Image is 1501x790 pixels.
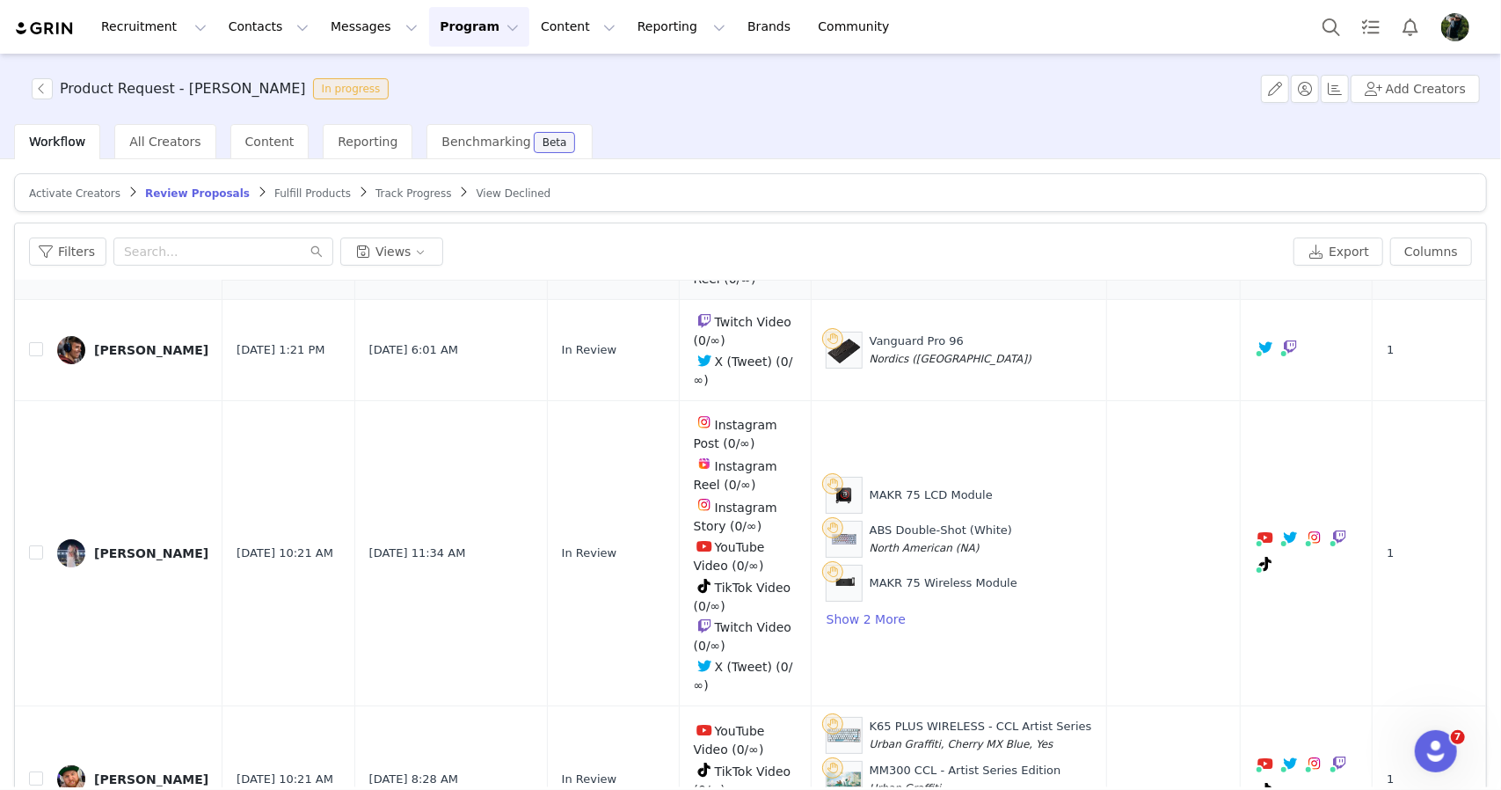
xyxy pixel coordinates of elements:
div: [PERSON_NAME] [94,343,208,357]
img: instagram.svg [1308,530,1322,545]
span: Workflow [29,135,85,149]
span: In progress [313,78,390,99]
div: ABS Double-Shot (White) [870,522,1012,556]
span: Fulfill Products [274,187,351,200]
span: [DATE] 1:21 PM [237,341,324,359]
img: grin logo [14,20,76,37]
img: instagram.svg [697,498,711,512]
button: Show 2 More [826,609,907,630]
div: MAKR 75 Wireless Module [870,574,1017,592]
span: Nordics ([GEOGRAPHIC_DATA]) [870,353,1031,365]
img: instagram.svg [697,415,711,429]
span: [DATE] 8:28 AM [369,771,459,788]
i: icon: search [310,245,323,258]
span: Instagram Post (0/∞) [694,418,777,450]
img: 4a4670ff-9bcf-4b5c-9bad-ce9df6e53a7a.jpg [1441,13,1469,41]
button: Export [1293,238,1383,266]
a: Brands [737,7,806,47]
button: Profile [1431,13,1487,41]
span: Instagram Story (0/∞) [694,501,777,533]
iframe: Intercom live chat [1415,730,1457,772]
span: 7 [1451,730,1465,744]
div: MAKR 75 LCD Module [870,486,993,504]
span: View Declined [477,187,551,200]
span: Benchmarking [441,135,530,149]
div: K65 PLUS WIRELESS - CCL Artist Series [870,718,1092,752]
span: Twitch Video (0/∞) [694,620,791,653]
span: X (Tweet) (0/∞) [694,355,793,387]
span: Review Proposals [145,187,250,200]
a: Tasks [1352,7,1390,47]
div: [PERSON_NAME] [94,546,208,560]
img: Product Image [827,574,862,594]
span: [DATE] 10:21 AM [237,545,333,562]
span: Twitch Video (0/∞) [694,315,791,347]
button: Views [340,238,443,266]
span: North American (NA) [870,542,980,554]
button: Search [1312,7,1351,47]
span: Track Progress [375,187,451,200]
span: In Review [562,545,617,562]
span: TikTok Video (0/∞) [694,581,791,613]
span: YouTube Video (0/∞) [694,724,765,757]
img: Product Image [827,526,862,552]
span: Content [245,135,295,149]
button: Recruitment [91,7,217,47]
span: All Creators [129,135,200,149]
button: Add Creators [1351,75,1480,103]
span: Instagram Reel (0/∞) [694,459,777,492]
button: Filters [29,238,106,266]
span: In Review [562,341,617,359]
button: Columns [1390,238,1472,266]
div: Beta [543,137,567,148]
span: In Review [562,771,617,788]
a: [PERSON_NAME] [57,539,208,567]
a: [PERSON_NAME] [57,336,208,364]
span: [DATE] 10:21 AM [237,771,333,788]
button: Program [429,7,529,47]
img: Product Image [827,718,862,753]
button: Notifications [1391,7,1430,47]
img: c4edebee-ab7f-4c68-9045-4715be69921f.jpg [57,336,85,364]
div: [PERSON_NAME] [94,772,208,786]
button: Contacts [218,7,319,47]
a: Community [808,7,908,47]
span: X (Tweet) (0/∞) [694,660,793,692]
img: instagram-reels.svg [697,457,711,471]
span: [object Object] [32,78,396,99]
span: [DATE] 6:01 AM [369,341,459,359]
span: [DATE] 11:34 AM [369,545,466,562]
img: Product Image [827,486,862,506]
button: Content [530,7,626,47]
img: instagram.svg [1308,757,1322,771]
img: b5888c4d-865b-48e4-9bba-6517f30d015b.jpg [57,539,85,567]
img: Product Image [827,333,862,368]
h3: Product Request - [PERSON_NAME] [60,78,306,99]
input: Search... [113,238,333,266]
button: Messages [320,7,428,47]
div: Vanguard Pro 96 [870,333,1031,367]
span: YouTube Video (0/∞) [694,540,765,573]
span: Activate Creators [29,187,120,200]
span: Urban Graffiti, Cherry MX Blue, Yes [870,738,1053,750]
button: Reporting [627,7,736,47]
span: Reporting [338,135,397,149]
